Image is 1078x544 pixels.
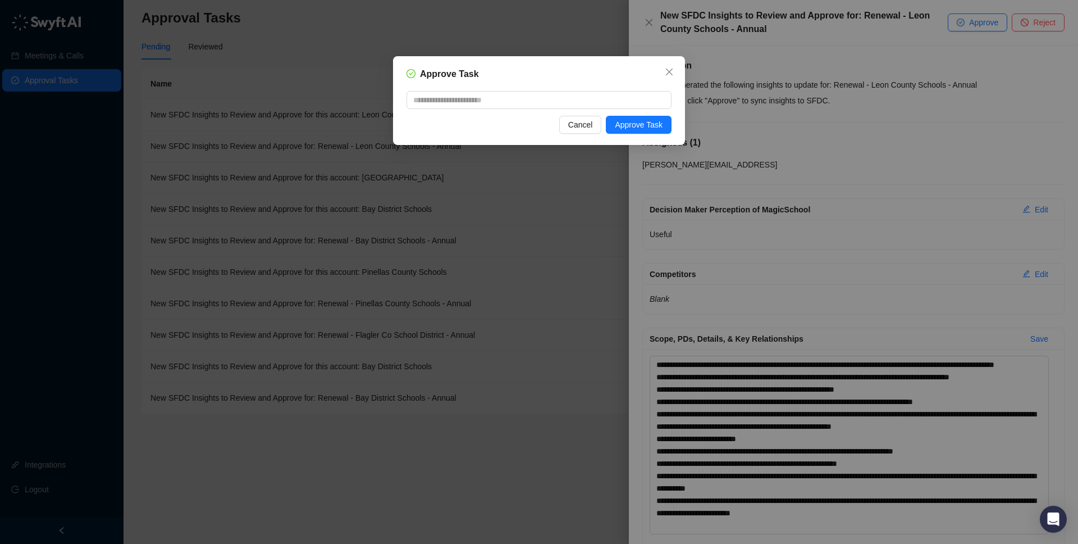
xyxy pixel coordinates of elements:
button: Close [660,63,678,81]
span: close [665,67,674,76]
div: Open Intercom Messenger [1040,506,1067,533]
span: check-circle [406,69,415,78]
button: Approve Task [606,116,672,134]
h5: Approve Task [420,67,479,81]
button: Cancel [559,116,602,134]
span: Cancel [568,119,593,131]
span: Approve Task [615,119,663,131]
